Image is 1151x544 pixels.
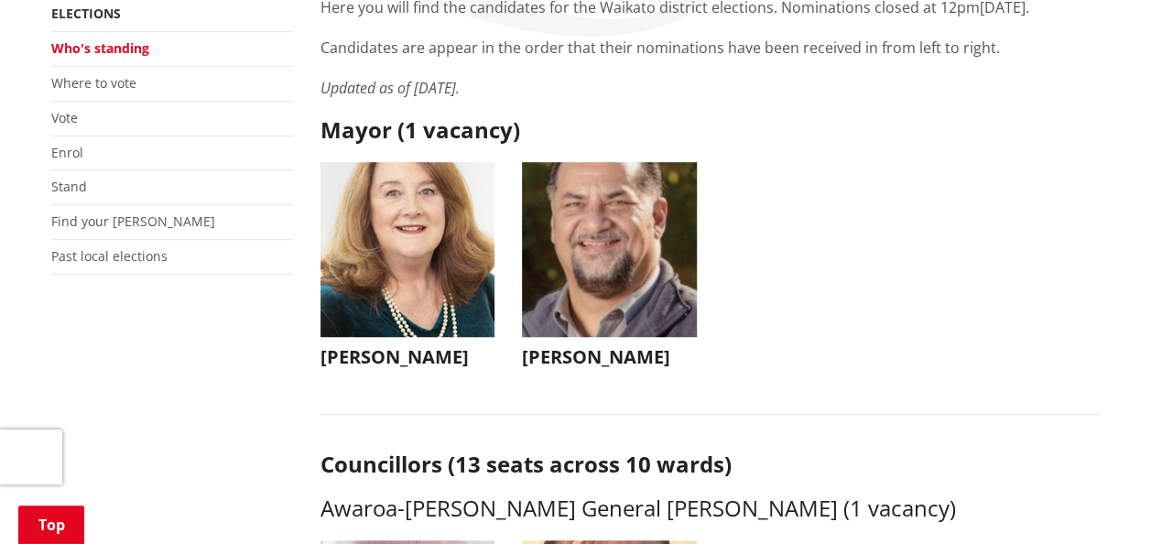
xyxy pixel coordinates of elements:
h3: Awaroa-[PERSON_NAME] General [PERSON_NAME] (1 vacancy) [320,495,1101,522]
a: Elections [51,5,121,22]
a: Stand [51,178,87,195]
strong: Mayor (1 vacancy) [320,114,520,145]
a: Where to vote [51,74,136,92]
a: Vote [51,109,78,126]
a: Who's standing [51,39,149,57]
iframe: Messenger Launcher [1067,467,1133,533]
button: [PERSON_NAME] [522,162,697,377]
a: Top [18,506,84,544]
img: WO-M__BECH_A__EWN4j [522,162,697,337]
em: Updated as of [DATE]. [320,78,460,98]
a: Past local elections [51,247,168,265]
a: Find your [PERSON_NAME] [51,212,215,230]
img: WO-M__CHURCH_J__UwGuY [320,162,495,337]
h3: [PERSON_NAME] [320,346,495,368]
p: Candidates are appear in the order that their nominations have been received in from left to right. [320,37,1101,59]
h3: [PERSON_NAME] [522,346,697,368]
button: [PERSON_NAME] [320,162,495,377]
strong: Councillors (13 seats across 10 wards) [320,449,732,479]
a: Enrol [51,144,83,161]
